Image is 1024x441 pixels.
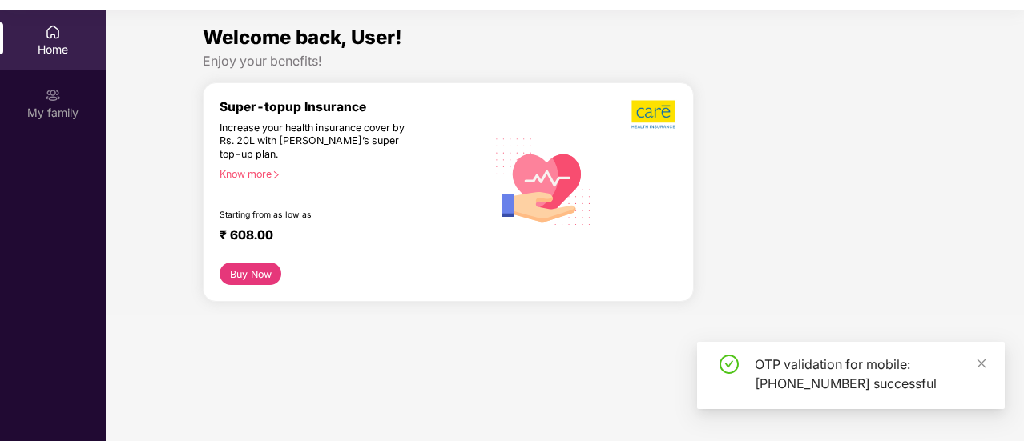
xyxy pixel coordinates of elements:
img: svg+xml;base64,PHN2ZyB3aWR0aD0iMjAiIGhlaWdodD0iMjAiIHZpZXdCb3g9IjAgMCAyMCAyMCIgZmlsbD0ibm9uZSIgeG... [45,87,61,103]
span: check-circle [720,355,739,374]
img: svg+xml;base64,PHN2ZyBpZD0iSG9tZSIgeG1sbnM9Imh0dHA6Ly93d3cudzMub3JnLzIwMDAvc3ZnIiB3aWR0aD0iMjAiIG... [45,24,61,40]
span: close [976,358,987,369]
div: Super-topup Insurance [220,99,486,114]
img: b5dec4f62d2307b9de63beb79f102df3.png [631,99,677,130]
span: right [272,170,280,179]
div: OTP validation for mobile: [PHONE_NUMBER] successful [755,355,986,393]
div: Enjoy your benefits! [203,53,927,70]
div: ₹ 608.00 [220,227,470,247]
button: Buy Now [220,263,281,285]
span: Welcome back, User! [203,26,402,49]
img: svg+xml;base64,PHN2ZyB4bWxucz0iaHR0cDovL3d3dy53My5vcmcvMjAwMC9zdmciIHhtbG5zOnhsaW5rPSJodHRwOi8vd3... [486,122,601,239]
div: Starting from as low as [220,210,418,221]
div: Increase your health insurance cover by Rs. 20L with [PERSON_NAME]’s super top-up plan. [220,122,417,162]
div: Know more [220,168,477,179]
